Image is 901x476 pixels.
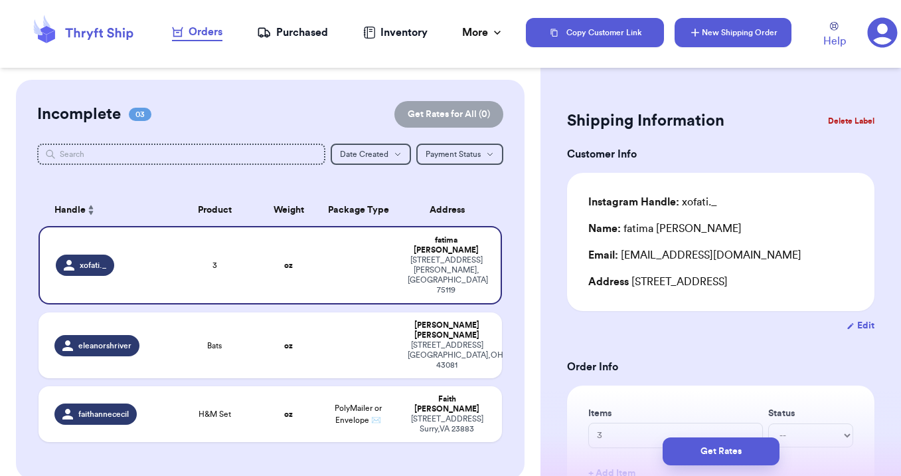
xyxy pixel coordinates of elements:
[37,144,325,165] input: Search
[261,194,317,226] th: Weight
[172,24,222,40] div: Orders
[408,394,485,414] div: Faith [PERSON_NAME]
[207,340,222,351] span: Bats
[394,101,503,128] button: Get Rates for All (0)
[588,197,679,207] span: Instagram Handle:
[588,221,742,237] div: fatima [PERSON_NAME]
[54,203,86,217] span: Handle
[340,150,388,158] span: Date Created
[588,407,763,420] label: Items
[78,409,129,419] span: faithannececil
[867,17,898,48] a: 1
[588,247,853,263] div: [EMAIL_ADDRESS][DOMAIN_NAME]
[426,150,481,158] span: Payment Status
[86,202,96,218] button: Sort ascending
[768,407,853,420] label: Status
[462,25,504,41] div: More
[526,18,664,47] button: Copy Customer Link
[567,359,874,375] h3: Order Info
[823,106,880,136] button: Delete Label
[408,414,485,434] div: [STREET_ADDRESS] Surry , VA 23883
[408,340,485,370] div: [STREET_ADDRESS] [GEOGRAPHIC_DATA] , OH 43081
[567,110,724,132] h2: Shipping Information
[212,260,217,271] span: 3
[588,250,618,261] span: Email:
[408,255,484,295] div: [STREET_ADDRESS] [PERSON_NAME] , [GEOGRAPHIC_DATA] 75119
[363,25,428,41] a: Inventory
[588,277,629,287] span: Address
[823,22,846,49] a: Help
[567,146,874,162] h3: Customer Info
[588,223,621,234] span: Name:
[317,194,400,226] th: Package Type
[331,144,411,165] button: Date Created
[284,342,293,350] strong: oz
[284,261,293,269] strong: oz
[284,410,293,418] strong: oz
[172,24,222,41] a: Orders
[129,108,151,121] span: 03
[400,194,501,226] th: Address
[847,319,874,332] button: Edit
[37,104,121,125] h2: Incomplete
[169,194,261,226] th: Product
[588,194,717,210] div: xofati._
[675,18,791,47] button: New Shipping Order
[199,409,231,419] span: H&M Set
[335,404,382,424] span: PolyMailer or Envelope ✉️
[588,274,853,290] div: [STREET_ADDRESS]
[80,260,106,271] span: xofati._
[78,340,131,351] span: eleanorshriver
[663,437,779,465] button: Get Rates
[408,235,484,255] div: fatima [PERSON_NAME]
[416,144,503,165] button: Payment Status
[823,33,846,49] span: Help
[408,320,485,340] div: [PERSON_NAME] [PERSON_NAME]
[257,25,328,41] a: Purchased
